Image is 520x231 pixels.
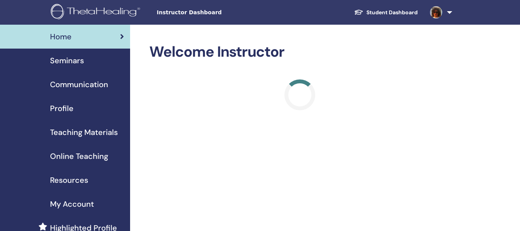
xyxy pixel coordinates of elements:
[348,5,424,20] a: Student Dashboard
[50,198,94,210] span: My Account
[50,126,118,138] span: Teaching Materials
[430,6,442,19] img: default.jpg
[50,55,84,66] span: Seminars
[50,31,72,42] span: Home
[354,9,363,15] img: graduation-cap-white.svg
[51,4,143,21] img: logo.png
[149,43,451,61] h2: Welcome Instructor
[50,150,108,162] span: Online Teaching
[50,79,108,90] span: Communication
[50,103,74,114] span: Profile
[157,8,272,17] span: Instructor Dashboard
[50,174,88,186] span: Resources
